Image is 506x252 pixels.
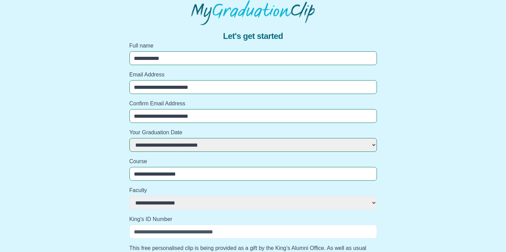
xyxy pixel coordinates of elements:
[129,157,377,166] label: Course
[129,128,377,137] label: Your Graduation Date
[223,31,283,42] span: Let's get started
[129,186,377,195] label: Faculty
[129,42,377,50] label: Full name
[129,71,377,79] label: Email Address
[129,99,377,108] label: Confirm Email Address
[129,215,377,223] label: King's ID Number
